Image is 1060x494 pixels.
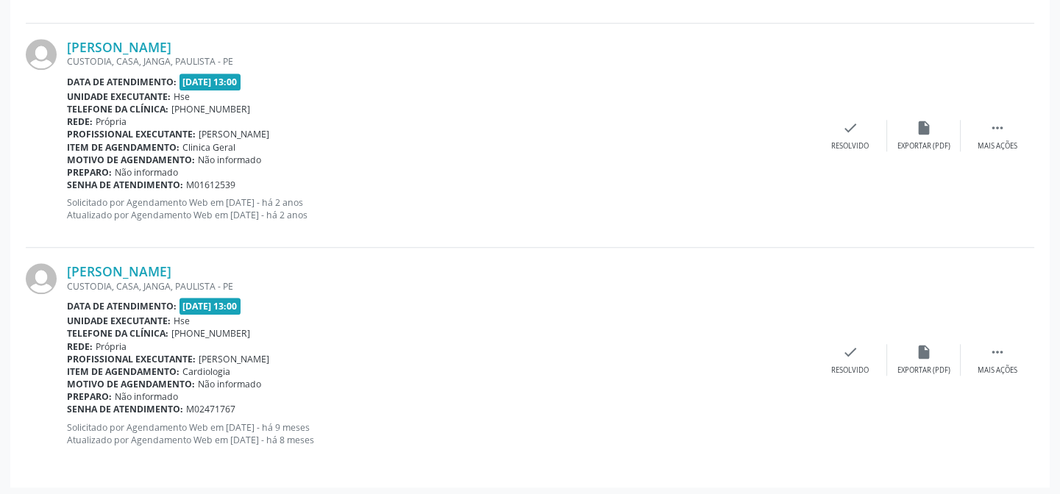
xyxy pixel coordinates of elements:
b: Telefone da clínica: [67,103,168,115]
b: Profissional executante: [67,128,196,140]
span: Cardiologia [182,365,230,378]
b: Item de agendamento: [67,365,179,378]
span: [DATE] 13:00 [179,298,241,315]
b: Telefone da clínica: [67,327,168,340]
span: M02471767 [186,403,235,415]
span: [PHONE_NUMBER] [171,327,250,340]
div: Resolvido [831,365,869,376]
span: Própria [96,340,127,353]
b: Item de agendamento: [67,141,179,154]
b: Data de atendimento: [67,300,177,312]
span: Não informado [115,166,178,179]
b: Motivo de agendamento: [67,378,195,390]
i: check [842,120,858,136]
b: Data de atendimento: [67,76,177,88]
div: CUSTODIA, CASA, JANGA, PAULISTA - PE [67,55,814,68]
div: CUSTODIA, CASA, JANGA, PAULISTA - PE [67,280,814,293]
span: Não informado [198,378,261,390]
p: Solicitado por Agendamento Web em [DATE] - há 2 anos Atualizado por Agendamento Web em [DATE] - h... [67,196,814,221]
b: Unidade executante: [67,90,171,103]
div: Mais ações [978,141,1017,151]
span: Própria [96,115,127,128]
img: img [26,263,57,294]
span: [PERSON_NAME] [199,128,269,140]
i: insert_drive_file [916,120,932,136]
span: Clinica Geral [182,141,235,154]
span: Hse [174,315,190,327]
span: Não informado [115,390,178,403]
b: Rede: [67,340,93,353]
b: Senha de atendimento: [67,179,183,191]
span: [DATE] 13:00 [179,74,241,90]
span: M01612539 [186,179,235,191]
b: Rede: [67,115,93,128]
img: img [26,39,57,70]
a: [PERSON_NAME] [67,39,171,55]
div: Mais ações [978,365,1017,376]
span: [PERSON_NAME] [199,353,269,365]
b: Senha de atendimento: [67,403,183,415]
div: Exportar (PDF) [897,141,950,151]
i: check [842,344,858,360]
span: Hse [174,90,190,103]
div: Exportar (PDF) [897,365,950,376]
i: insert_drive_file [916,344,932,360]
i:  [989,120,1006,136]
b: Motivo de agendamento: [67,154,195,166]
a: [PERSON_NAME] [67,263,171,279]
i:  [989,344,1006,360]
span: Não informado [198,154,261,166]
b: Unidade executante: [67,315,171,327]
span: [PHONE_NUMBER] [171,103,250,115]
div: Resolvido [831,141,869,151]
b: Preparo: [67,390,112,403]
b: Preparo: [67,166,112,179]
b: Profissional executante: [67,353,196,365]
p: Solicitado por Agendamento Web em [DATE] - há 9 meses Atualizado por Agendamento Web em [DATE] - ... [67,421,814,446]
